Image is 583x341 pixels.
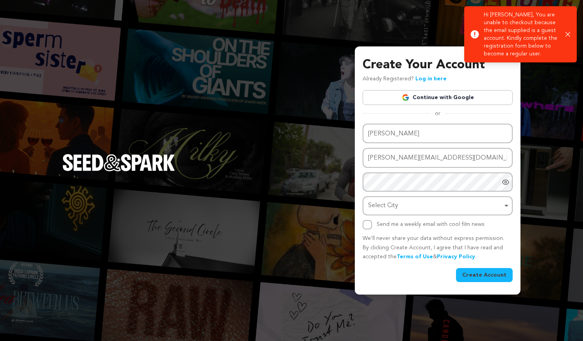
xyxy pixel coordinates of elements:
[63,154,175,187] a: Seed&Spark Homepage
[402,94,410,101] img: Google logo
[484,11,559,58] p: Hi [PERSON_NAME], You are unable to checkout because the email supplied is a guest account. Kindl...
[363,75,447,84] p: Already Registered?
[377,222,485,227] label: Send me a weekly email with cool film news
[363,234,513,262] p: We’ll never share your data without express permission. By clicking Create Account, I agree that ...
[430,110,445,117] span: or
[456,268,513,282] button: Create Account
[363,90,513,105] a: Continue with Google
[368,200,503,211] div: Select City
[397,254,433,259] a: Terms of Use
[63,154,175,171] img: Seed&Spark Logo
[363,56,513,75] h3: Create Your Account
[437,254,475,259] a: Privacy Policy
[363,148,513,168] input: Email address
[502,178,510,186] a: Show password as plain text. Warning: this will display your password on the screen.
[415,76,447,82] a: Log in here
[363,124,513,144] input: Name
